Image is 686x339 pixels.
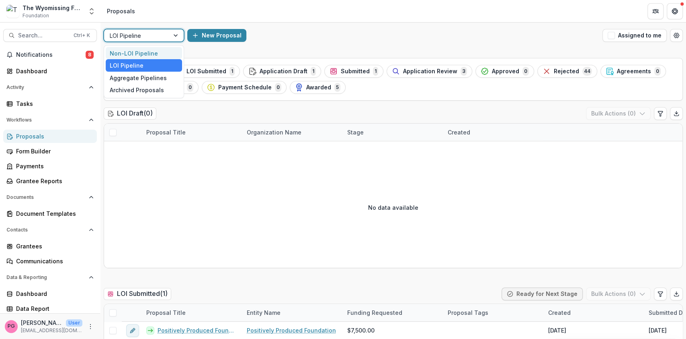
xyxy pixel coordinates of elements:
span: 8 [86,51,94,59]
div: Grantees [16,242,90,250]
div: Dashboard [16,67,90,75]
button: Open table manager [670,29,683,42]
div: Stage [342,124,443,141]
button: Open Documents [3,191,97,204]
button: Open Contacts [3,223,97,236]
div: Form Builder [16,147,90,155]
div: Proposals [16,132,90,141]
button: Partners [647,3,663,19]
div: Payments [16,162,90,170]
div: Proposal Title [141,124,242,141]
div: Funding Requested [342,308,407,317]
button: Application Review3 [387,65,472,78]
button: Open Data & Reporting [3,271,97,284]
div: Stage [342,128,369,136]
a: Grantee Reports [3,174,97,188]
span: 3 [461,67,467,76]
button: edit [126,324,139,337]
div: Organization Name [242,124,342,141]
div: Dashboard [16,289,90,298]
span: Awarded [306,84,331,91]
h2: LOI Draft ( 0 ) [104,107,156,119]
div: Tasks [16,99,90,108]
button: Assigned to me [602,29,667,42]
div: Entity Name [242,308,285,317]
span: 1 [311,67,316,76]
span: Data & Reporting [6,275,86,280]
span: 0 [654,67,661,76]
div: Created [543,304,644,321]
button: Bulk Actions (0) [586,107,651,120]
a: Dashboard [3,64,97,78]
button: Export table data [670,287,683,300]
div: LOI Pipeline [106,59,182,72]
button: Open entity switcher [86,3,97,19]
div: Proposal Tags [443,308,493,317]
button: LOI Submitted1 [170,65,240,78]
span: 44 [582,67,592,76]
button: Approved0 [475,65,534,78]
button: Agreements0 [600,65,666,78]
div: [DATE] [649,326,667,335]
a: Payments [3,159,97,173]
a: Positively Produced Foundation - 2025 - Letter of Intent [158,326,237,335]
a: Positively Produced Foundation [247,326,336,335]
p: [EMAIL_ADDRESS][DOMAIN_NAME] [21,327,82,334]
span: Workflows [6,117,86,123]
span: Contacts [6,227,86,233]
button: Awarded5 [290,81,346,94]
a: Data Report [3,302,97,315]
div: Funding Requested [342,304,443,321]
div: Archived Proposals [106,84,182,97]
button: Open Activity [3,81,97,94]
span: Payment Schedule [218,84,272,91]
div: Created [443,128,475,136]
div: Ctrl + K [72,31,92,40]
div: Created [443,124,543,141]
div: The Wyomissing Foundation [23,4,83,12]
a: Form Builder [3,145,97,158]
div: Proposal Title [141,304,242,321]
span: Foundation [23,12,49,19]
a: Dashboard [3,287,97,300]
button: Export table data [670,107,683,120]
button: Payment Schedule0 [202,81,287,94]
span: Notifications [16,52,86,58]
div: Proposal Tags [443,304,543,321]
div: Pat Giles [8,324,15,329]
button: New Proposal [187,29,246,42]
div: Proposals [107,7,135,15]
button: Rejected44 [537,65,597,78]
div: Grantee Reports [16,177,90,185]
div: Organization Name [242,128,306,136]
h2: LOI Submitted ( 1 ) [104,288,171,300]
span: $7,500.00 [347,326,375,335]
div: Created [543,308,575,317]
span: 5 [334,83,340,92]
div: Proposal Title [141,308,190,317]
button: More [86,322,95,331]
nav: breadcrumb [104,5,138,17]
button: Open Workflows [3,114,97,126]
span: Approved [492,68,519,75]
button: Bulk Actions (0) [586,287,651,300]
a: Tasks [3,97,97,110]
button: Notifications8 [3,48,97,61]
span: Documents [6,194,86,200]
span: 0 [522,67,529,76]
span: Search... [18,32,69,39]
a: Document Templates [3,207,97,220]
div: Entity Name [242,304,342,321]
p: User [66,319,82,327]
span: 0 [187,83,193,92]
div: Proposal Title [141,128,190,136]
div: Document Templates [16,209,90,218]
a: Communications [3,254,97,268]
span: Agreements [617,68,651,75]
a: Proposals [3,130,97,143]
